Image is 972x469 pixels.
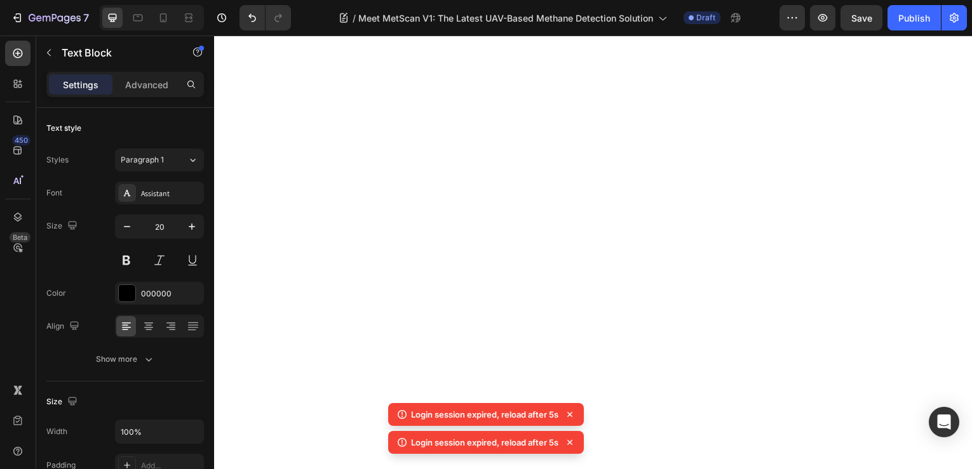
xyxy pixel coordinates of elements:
[851,13,872,23] span: Save
[46,287,66,299] div: Color
[125,78,168,91] p: Advanced
[214,36,972,469] iframe: Design area
[12,135,30,145] div: 450
[929,407,959,437] div: Open Intercom Messenger
[358,11,653,25] span: Meet MetScan V1: The Latest UAV-Based Methane Detection Solution
[46,393,80,411] div: Size
[46,348,204,371] button: Show more
[141,288,201,300] div: 000000
[46,318,82,335] div: Align
[121,154,164,166] span: Paragraph 1
[46,218,80,235] div: Size
[10,232,30,242] div: Beta
[141,188,201,199] div: Assistant
[83,10,89,25] p: 7
[411,436,558,449] p: Login session expired, reload after 5s
[888,5,941,30] button: Publish
[840,5,882,30] button: Save
[696,12,715,23] span: Draft
[240,5,291,30] div: Undo/Redo
[63,78,98,91] p: Settings
[96,353,155,366] div: Show more
[115,149,204,171] button: Paragraph 1
[116,420,203,443] input: Auto
[411,408,558,421] p: Login session expired, reload after 5s
[46,154,69,166] div: Styles
[5,5,95,30] button: 7
[46,187,62,199] div: Font
[353,11,356,25] span: /
[898,11,930,25] div: Publish
[46,426,67,437] div: Width
[46,122,81,134] div: Text style
[62,45,170,60] p: Text Block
